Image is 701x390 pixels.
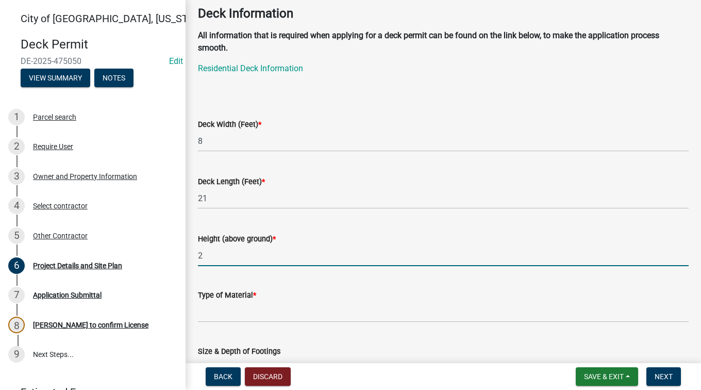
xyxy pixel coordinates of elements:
[214,372,232,381] span: Back
[8,109,25,125] div: 1
[584,372,624,381] span: Save & Exit
[21,12,208,25] span: City of [GEOGRAPHIC_DATA], [US_STATE]
[198,121,261,128] label: Deck Width (Feet)
[21,37,177,52] h4: Deck Permit
[169,56,183,66] a: Edit
[198,292,256,299] label: Type of Material
[245,367,291,386] button: Discard
[33,232,88,239] div: Other Contractor
[21,56,165,66] span: DE-2025-475050
[8,198,25,214] div: 4
[33,291,102,299] div: Application Submittal
[646,367,681,386] button: Next
[21,74,90,83] wm-modal-confirm: Summary
[198,63,303,73] a: Residential Deck Information
[33,173,137,180] div: Owner and Property Information
[198,6,293,21] strong: Deck Information
[33,202,88,209] div: Select contractor
[8,228,25,244] div: 5
[8,138,25,155] div: 2
[169,56,183,66] wm-modal-confirm: Edit Application Number
[94,69,133,87] button: Notes
[8,287,25,303] div: 7
[33,143,73,150] div: Require User
[8,168,25,185] div: 3
[33,321,148,329] div: [PERSON_NAME] to confirm License
[33,262,122,269] div: Project Details and Site Plan
[206,367,241,386] button: Back
[655,372,673,381] span: Next
[8,257,25,274] div: 6
[198,30,659,53] strong: All information that is required when applying for a deck permit can be found on the link below, ...
[576,367,638,386] button: Save & Exit
[8,346,25,363] div: 9
[8,317,25,333] div: 8
[94,74,133,83] wm-modal-confirm: Notes
[198,178,265,186] label: Deck Length (Feet)
[198,236,276,243] label: Height (above ground)
[33,113,76,121] div: Parcel search
[21,69,90,87] button: View Summary
[198,348,280,355] label: Size & Depth of Footings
